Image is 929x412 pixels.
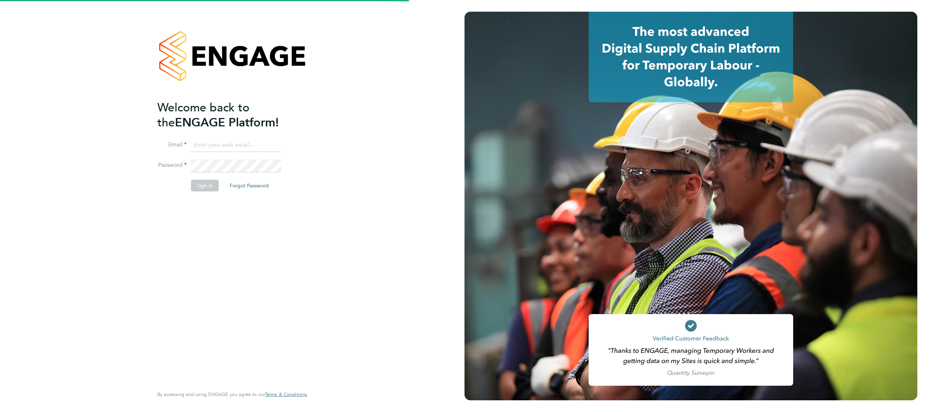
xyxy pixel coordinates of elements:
span: Welcome back to the [157,100,249,130]
label: Password [157,161,187,169]
button: Forgot Password [224,180,275,191]
span: Terms & Conditions [265,391,307,397]
a: Terms & Conditions [265,392,307,397]
button: Sign In [191,180,219,191]
label: Email [157,141,187,149]
input: Enter your work email... [191,139,281,152]
h2: ENGAGE Platform! [157,100,300,130]
span: By accessing and using ENGAGE you agree to our [157,391,307,397]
